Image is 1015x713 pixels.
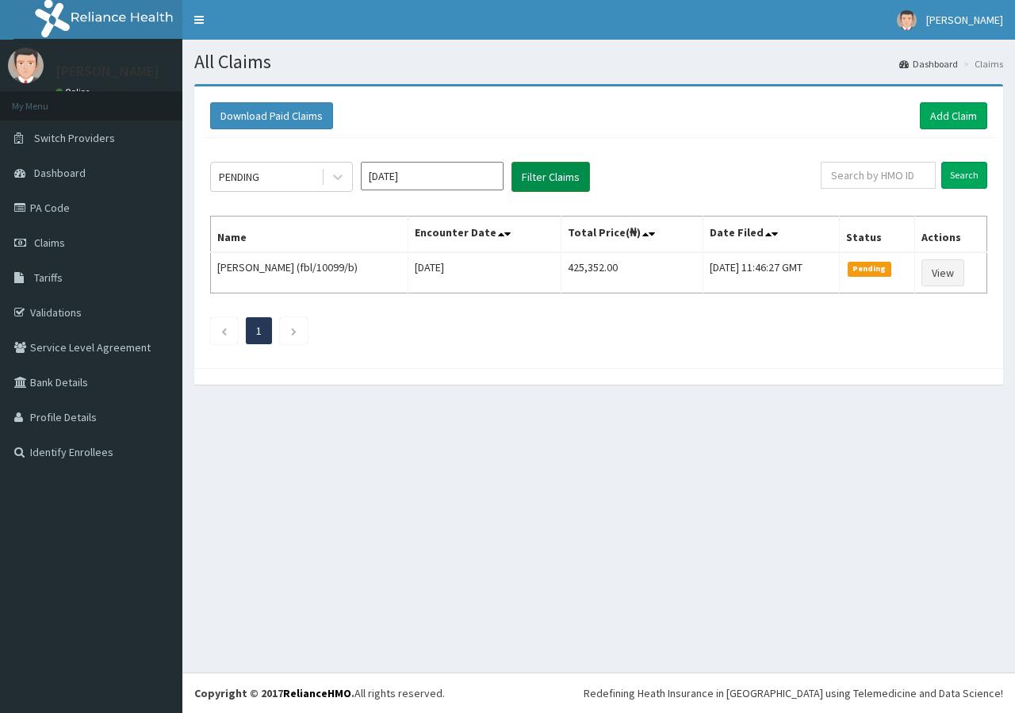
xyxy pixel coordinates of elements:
th: Total Price(₦) [561,217,703,253]
span: Dashboard [34,166,86,180]
p: [PERSON_NAME] [56,64,159,79]
strong: Copyright © 2017 . [194,686,354,700]
a: View [921,259,964,286]
td: 425,352.00 [561,252,703,293]
span: Pending [848,262,891,276]
input: Search [941,162,987,189]
th: Status [840,217,915,253]
a: Online [56,86,94,98]
img: User Image [8,48,44,83]
li: Claims [959,57,1003,71]
span: Switch Providers [34,131,115,145]
th: Encounter Date [408,217,561,253]
th: Name [211,217,408,253]
button: Filter Claims [511,162,590,192]
td: [DATE] 11:46:27 GMT [703,252,839,293]
input: Select Month and Year [361,162,504,190]
div: Redefining Heath Insurance in [GEOGRAPHIC_DATA] using Telemedicine and Data Science! [584,685,1003,701]
span: Claims [34,236,65,250]
a: Dashboard [899,57,958,71]
th: Date Filed [703,217,839,253]
button: Download Paid Claims [210,102,333,129]
input: Search by HMO ID [821,162,936,189]
a: Previous page [220,324,228,338]
span: Tariffs [34,270,63,285]
a: Page 1 is your current page [256,324,262,338]
img: User Image [897,10,917,30]
a: Add Claim [920,102,987,129]
a: RelianceHMO [283,686,351,700]
div: PENDING [219,169,259,185]
span: [PERSON_NAME] [926,13,1003,27]
td: [PERSON_NAME] (fbl/10099/b) [211,252,408,293]
h1: All Claims [194,52,1003,72]
a: Next page [290,324,297,338]
td: [DATE] [408,252,561,293]
th: Actions [914,217,986,253]
footer: All rights reserved. [182,673,1015,713]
